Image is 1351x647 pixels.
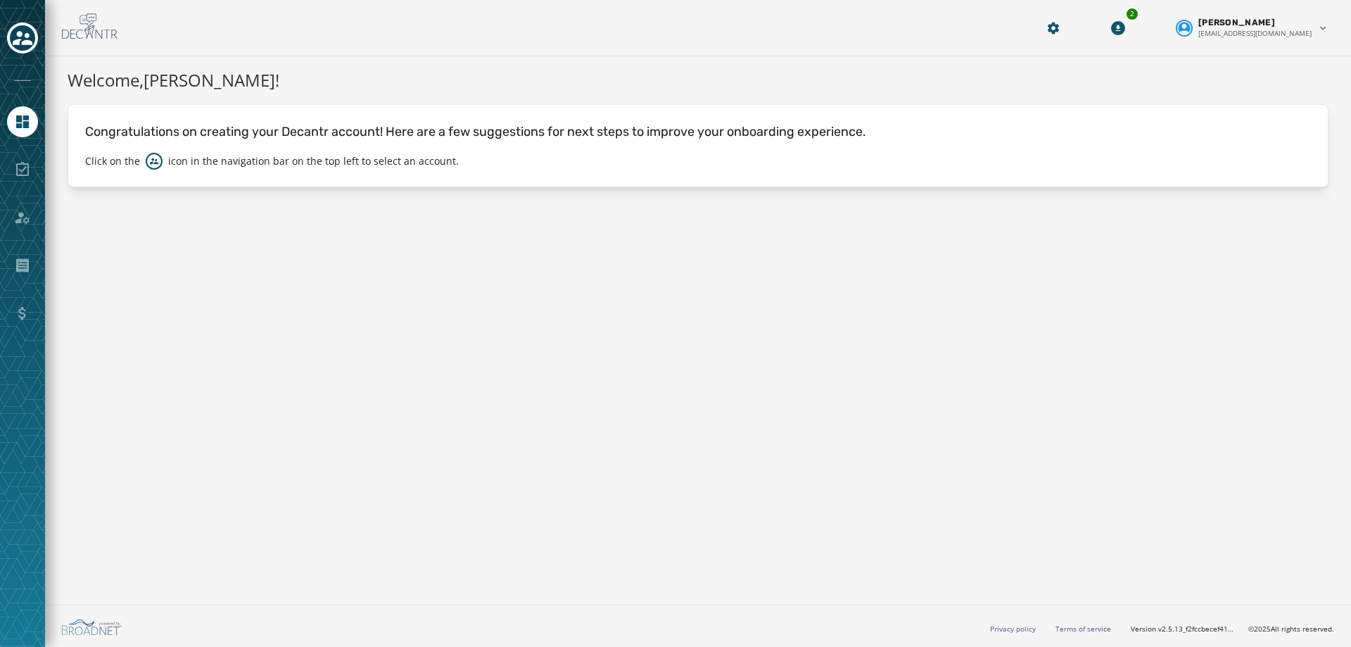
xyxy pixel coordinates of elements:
[1055,624,1111,634] a: Terms of service
[1131,624,1237,634] span: Version
[1105,15,1131,41] button: Download Menu
[7,106,38,137] a: Navigate to Home
[1198,17,1275,28] span: [PERSON_NAME]
[990,624,1036,634] a: Privacy policy
[1198,28,1312,39] span: [EMAIL_ADDRESS][DOMAIN_NAME]
[1158,624,1237,634] span: v2.5.13_f2fccbecef41a56588405520c543f5f958952a99
[168,154,459,168] p: icon in the navigation bar on the top left to select an account.
[1041,15,1066,41] button: Manage global settings
[68,68,1328,93] h1: Welcome, [PERSON_NAME] !
[85,154,140,168] p: Click on the
[1248,624,1334,634] span: © 2025 All rights reserved.
[7,23,38,54] button: Toggle account select drawer
[85,122,1311,142] p: Congratulations on creating your Decantr account! Here are a few suggestions for next steps to im...
[1125,7,1139,21] div: 2
[1170,11,1334,44] button: User settings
